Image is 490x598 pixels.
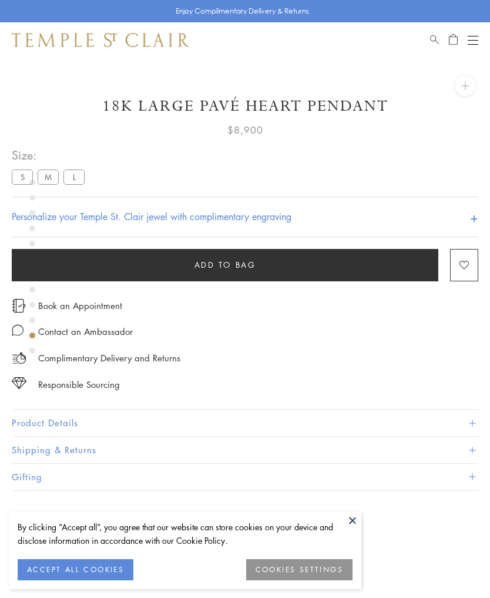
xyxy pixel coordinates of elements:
h4: + [470,206,478,228]
button: Open navigation [468,33,478,47]
span: Add to bag [194,258,256,271]
label: S [12,170,33,184]
a: Open Shopping Bag [449,33,458,47]
button: ACCEPT ALL COOKIES [18,559,133,580]
iframe: Gorgias live chat messenger [431,543,478,586]
h4: Personalize your Temple St. Clair jewel with complimentary engraving [12,210,291,224]
button: Shipping & Returns [12,437,478,463]
button: Gifting [12,464,478,490]
p: Enjoy Complimentary Delivery & Returns [176,5,309,17]
button: Add to bag [12,249,438,281]
label: M [38,170,59,184]
img: Temple St. Clair [12,33,189,47]
img: icon_sourcing.svg [12,377,26,389]
a: Search [430,33,439,47]
img: MessageIcon-01_2.svg [12,324,24,336]
div: By clicking “Accept all”, you agree that our website can store cookies on your device and disclos... [18,520,353,547]
p: Complimentary Delivery and Returns [38,351,180,366]
div: Contact an Ambassador [38,324,133,339]
button: Product Details [12,410,478,436]
label: L [63,170,85,184]
a: Book an Appointment [38,299,122,312]
img: icon_appointment.svg [12,299,26,313]
button: COOKIES SETTINGS [246,559,353,580]
div: Responsible Sourcing [38,377,120,392]
h1: 18K Large Pavé Heart Pendant [12,96,478,117]
span: Size: [12,145,89,165]
img: icon_delivery.svg [12,351,26,366]
span: $8,900 [227,122,263,138]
